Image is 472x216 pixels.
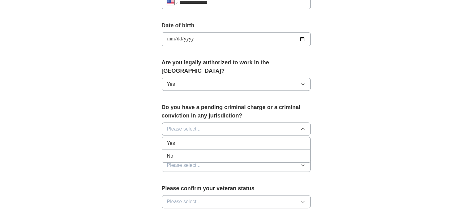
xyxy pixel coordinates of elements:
span: No [167,152,173,160]
button: Please select... [162,122,311,136]
label: Do you have a pending criminal charge or a criminal conviction in any jurisdiction? [162,103,311,120]
button: Please select... [162,195,311,208]
label: Date of birth [162,21,311,30]
button: Please select... [162,159,311,172]
span: Please select... [167,125,201,133]
button: Yes [162,78,311,91]
span: Yes [167,140,175,147]
span: Please select... [167,162,201,169]
label: Please confirm your veteran status [162,184,311,193]
span: Please select... [167,198,201,205]
span: Yes [167,80,175,88]
label: Are you legally authorized to work in the [GEOGRAPHIC_DATA]? [162,58,311,75]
